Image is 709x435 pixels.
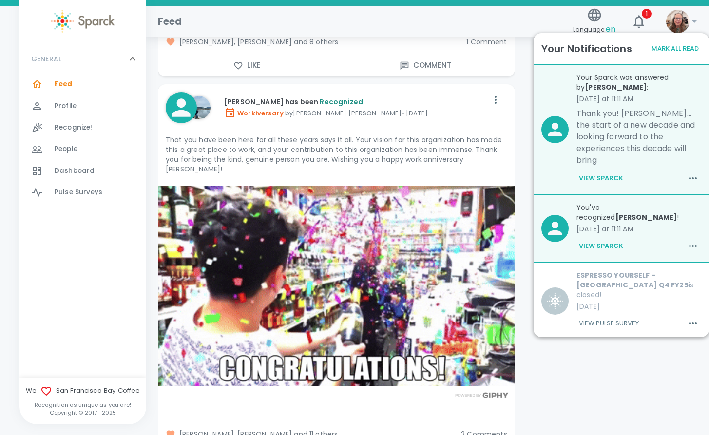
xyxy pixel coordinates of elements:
button: Mark All Read [649,41,701,57]
span: Feed [55,79,73,89]
a: Profile [19,95,146,117]
button: View Pulse Survey [576,315,641,332]
span: Pulse Surveys [55,188,102,197]
button: View Sparck [576,170,626,187]
img: Sparck logo [51,10,115,33]
button: Comment [336,55,515,76]
span: en [606,23,615,35]
a: Feed [19,74,146,95]
p: [DATE] [576,302,701,311]
h1: Feed [158,14,182,29]
div: GENERAL [19,44,146,74]
a: People [19,138,146,160]
span: Language: [573,23,615,36]
a: Sparck logo [19,10,146,33]
p: [DATE] at 11:11 AM [576,224,701,234]
button: Language:en [569,4,619,39]
h6: Your Notifications [541,41,632,57]
img: Picture of Anna Belle Heredia [187,96,211,119]
img: Picture of Angela [666,10,690,33]
span: Recognized! [320,97,365,107]
p: Thank you! [PERSON_NAME]... the start of a new decade and looking forward to the experiences this... [576,108,701,166]
button: 1 [627,10,651,33]
span: [PERSON_NAME], [PERSON_NAME] and 8 others [166,37,459,47]
p: Your Sparck was answered by : [576,73,701,92]
p: by [PERSON_NAME] [PERSON_NAME] • [DATE] [224,107,488,118]
a: Dashboard [19,160,146,182]
p: Copyright © 2017 - 2025 [19,409,146,416]
button: View Sparck [576,238,626,254]
img: Powered by GIPHY [453,392,511,398]
span: Workiversary [224,109,284,118]
div: GENERAL [19,74,146,207]
p: Recognition as unique as you are! [19,401,146,409]
b: [PERSON_NAME] [615,212,677,222]
img: BQaiEiBogYIGKEBX0BIgaIGLCniC+Iy7N1stMIOgAAAABJRU5ErkJggg== [547,293,563,309]
button: Like [158,55,336,76]
p: is closed! [576,270,701,300]
p: [DATE] at 11:11 AM [576,94,701,104]
a: Pulse Surveys [19,182,146,203]
p: [PERSON_NAME] has been [224,97,488,107]
span: Recognize! [55,123,93,132]
span: We San Francisco Bay Coffee [19,385,146,397]
span: 1 [642,9,652,19]
span: People [55,144,77,154]
span: Profile [55,101,77,111]
b: ESPRESSO YOURSELF - [GEOGRAPHIC_DATA] Q4 FY25 [576,270,689,290]
p: That you have been here for all these years says it all. Your vision for this organization has ma... [166,135,507,174]
span: Dashboard [55,166,95,176]
p: GENERAL [31,54,61,64]
b: [PERSON_NAME] [585,82,647,92]
p: You've recognized ! [576,203,701,222]
a: Recognize! [19,117,146,138]
span: 1 Comment [466,37,507,47]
